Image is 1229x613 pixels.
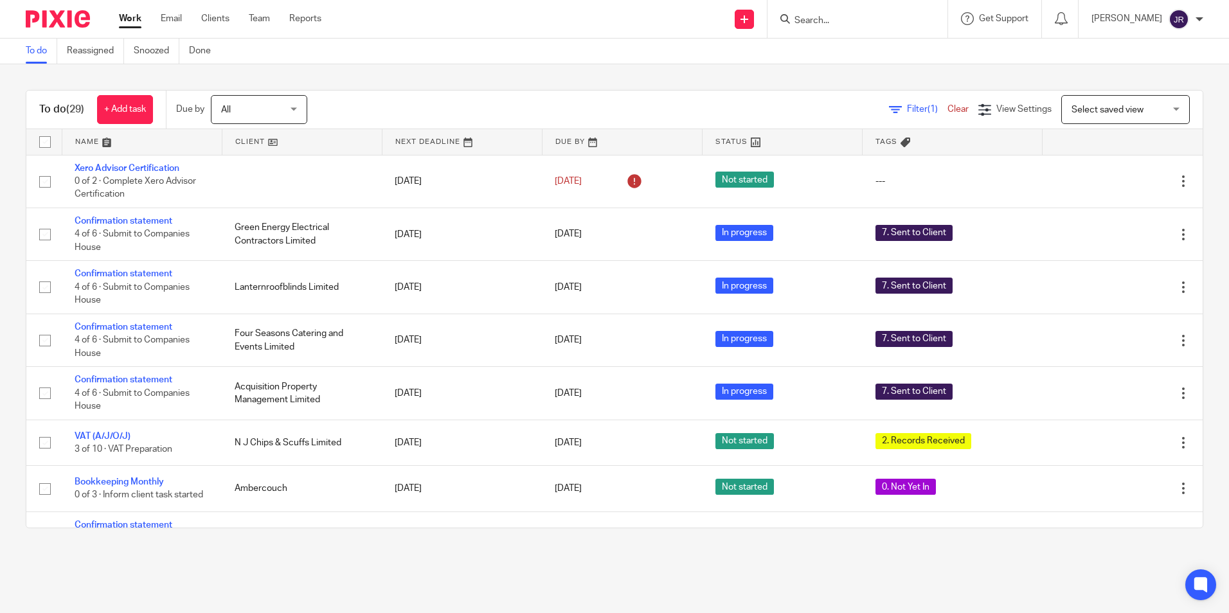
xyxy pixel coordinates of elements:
[289,12,321,25] a: Reports
[134,39,179,64] a: Snoozed
[793,15,909,27] input: Search
[555,484,582,493] span: [DATE]
[555,230,582,239] span: [DATE]
[875,331,953,347] span: 7. Sent to Client
[382,208,542,260] td: [DATE]
[222,314,382,366] td: Four Seasons Catering and Events Limited
[875,433,971,449] span: 2. Records Received
[222,511,382,564] td: Stepping Stones Playgroup C.I.C.
[382,420,542,465] td: [DATE]
[715,278,773,294] span: In progress
[715,331,773,347] span: In progress
[382,466,542,511] td: [DATE]
[555,438,582,447] span: [DATE]
[97,95,153,124] a: + Add task
[382,314,542,366] td: [DATE]
[715,479,774,495] span: Not started
[75,432,130,441] a: VAT (A/J/O/J)
[222,367,382,420] td: Acquisition Property Management Limited
[75,164,179,173] a: Xero Advisor Certification
[715,172,774,188] span: Not started
[201,12,229,25] a: Clients
[875,278,953,294] span: 7. Sent to Client
[75,283,190,305] span: 4 of 6 · Submit to Companies House
[176,103,204,116] p: Due by
[928,105,938,114] span: (1)
[75,445,172,454] span: 3 of 10 · VAT Preparation
[382,261,542,314] td: [DATE]
[875,175,1030,188] div: ---
[875,479,936,495] span: 0. Not Yet In
[1169,9,1189,30] img: svg%3E
[249,12,270,25] a: Team
[75,335,190,358] span: 4 of 6 · Submit to Companies House
[555,389,582,398] span: [DATE]
[875,384,953,400] span: 7. Sent to Client
[221,105,231,114] span: All
[75,269,172,278] a: Confirmation statement
[382,511,542,564] td: [DATE]
[947,105,969,114] a: Clear
[75,230,190,253] span: 4 of 6 · Submit to Companies House
[907,105,947,114] span: Filter
[66,104,84,114] span: (29)
[75,323,172,332] a: Confirmation statement
[75,217,172,226] a: Confirmation statement
[26,10,90,28] img: Pixie
[75,375,172,384] a: Confirmation statement
[222,466,382,511] td: Ambercouch
[996,105,1052,114] span: View Settings
[555,177,582,186] span: [DATE]
[67,39,124,64] a: Reassigned
[382,367,542,420] td: [DATE]
[979,14,1028,23] span: Get Support
[555,336,582,345] span: [DATE]
[75,477,164,486] a: Bookkeeping Monthly
[119,12,141,25] a: Work
[222,261,382,314] td: Lanternroofblinds Limited
[161,12,182,25] a: Email
[1091,12,1162,25] p: [PERSON_NAME]
[75,520,172,529] a: Confirmation statement
[75,389,190,411] span: 4 of 6 · Submit to Companies House
[715,433,774,449] span: Not started
[222,208,382,260] td: Green Energy Electrical Contractors Limited
[75,491,203,500] span: 0 of 3 · Inform client task started
[555,283,582,292] span: [DATE]
[715,384,773,400] span: In progress
[875,225,953,241] span: 7. Sent to Client
[39,103,84,116] h1: To do
[26,39,57,64] a: To do
[715,225,773,241] span: In progress
[189,39,220,64] a: Done
[75,177,196,199] span: 0 of 2 · Complete Xero Advisor Certification
[222,420,382,465] td: N J Chips & Scuffs Limited
[1072,105,1144,114] span: Select saved view
[875,138,897,145] span: Tags
[382,155,542,208] td: [DATE]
